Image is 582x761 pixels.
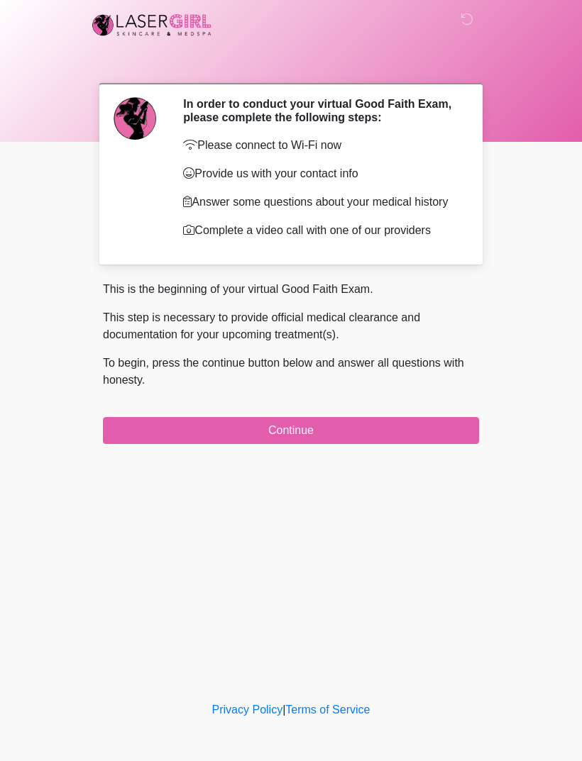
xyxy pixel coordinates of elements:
[103,281,479,298] p: This is the beginning of your virtual Good Faith Exam.
[103,417,479,444] button: Continue
[183,222,458,239] p: Complete a video call with one of our providers
[89,11,215,39] img: Laser Girl Med Spa LLC Logo
[183,97,458,124] h2: In order to conduct your virtual Good Faith Exam, please complete the following steps:
[183,137,458,154] p: Please connect to Wi-Fi now
[114,97,156,140] img: Agent Avatar
[103,355,479,389] p: To begin, press the continue button below and answer all questions with honesty.
[103,309,479,343] p: This step is necessary to provide official medical clearance and documentation for your upcoming ...
[282,704,285,716] a: |
[92,51,490,77] h1: ‎ ‎
[183,165,458,182] p: Provide us with your contact info
[212,704,283,716] a: Privacy Policy
[183,194,458,211] p: Answer some questions about your medical history
[285,704,370,716] a: Terms of Service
